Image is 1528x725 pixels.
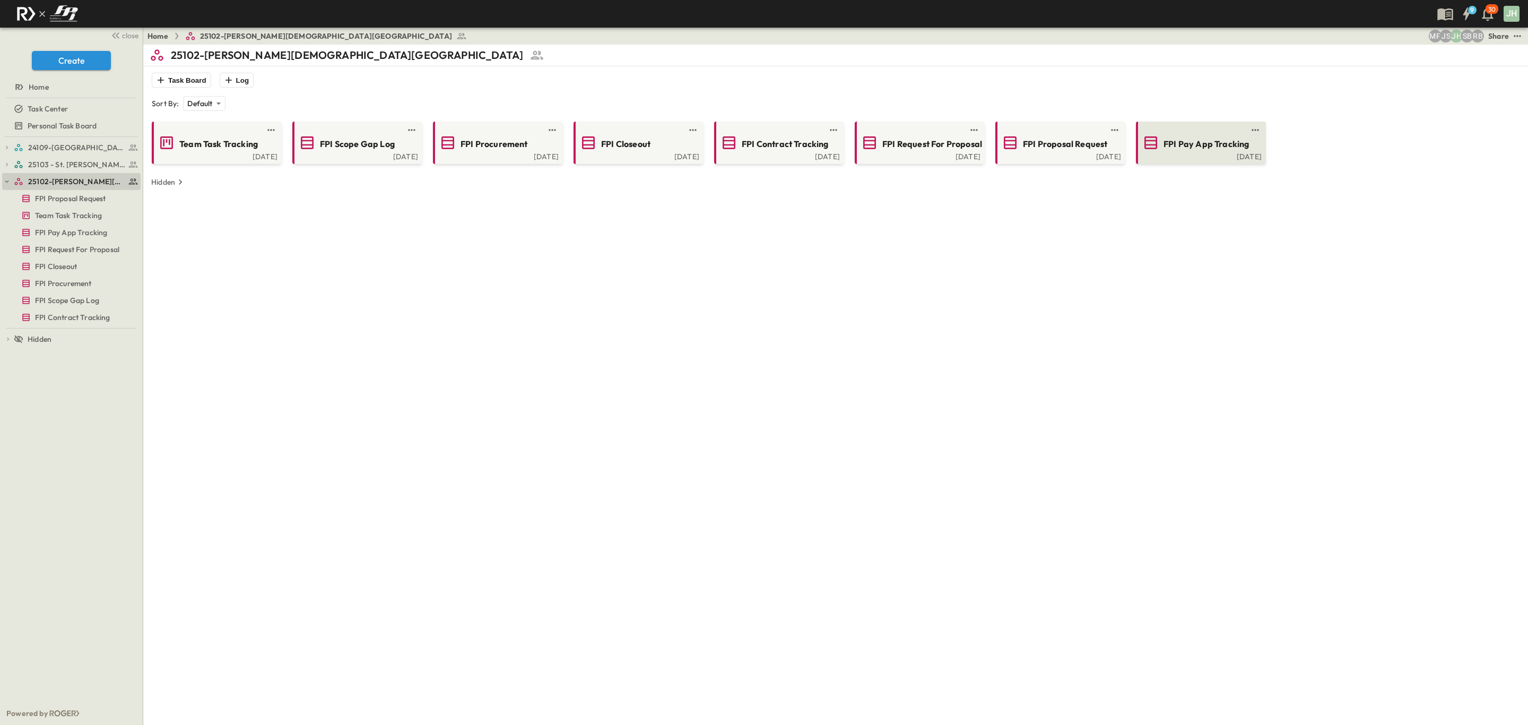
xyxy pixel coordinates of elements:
div: Personal Task Boardtest [2,117,141,134]
span: 25102-[PERSON_NAME][DEMOGRAPHIC_DATA][GEOGRAPHIC_DATA] [200,31,452,41]
div: Regina Barnett (rbarnett@fpibuilders.com) [1471,30,1484,42]
p: 30 [1488,5,1496,14]
div: JH [1504,6,1520,22]
span: close [122,30,138,41]
div: [DATE] [154,151,277,160]
span: Team Task Tracking [179,138,258,150]
button: test [968,124,980,136]
a: [DATE] [716,151,840,160]
button: test [1108,124,1121,136]
button: test [265,124,277,136]
div: FPI Pay App Trackingtest [2,224,141,241]
div: Share [1488,31,1509,41]
div: 24109-St. Teresa of Calcutta Parish Halltest [2,139,141,156]
button: Hidden [147,175,190,189]
span: Personal Task Board [28,120,97,131]
span: FPI Request For Proposal [882,138,982,150]
a: FPI Contract Tracking [716,134,840,151]
span: FPI Pay App Tracking [35,227,107,238]
span: FPI Scope Gap Log [320,138,395,150]
span: 25102-Christ The Redeemer Anglican Church [28,176,125,187]
button: JH [1503,5,1521,23]
a: Home [147,31,168,41]
button: test [405,124,418,136]
div: FPI Request For Proposaltest [2,241,141,258]
span: FPI Pay App Tracking [1164,138,1249,150]
a: FPI Request For Proposal [2,242,138,257]
div: Team Task Trackingtest [2,207,141,224]
span: FPI Proposal Request [1023,138,1107,150]
a: FPI Closeout [2,259,138,274]
a: 25102-[PERSON_NAME][DEMOGRAPHIC_DATA][GEOGRAPHIC_DATA] [185,31,467,41]
div: Sterling Barnett (sterling@fpibuilders.com) [1461,30,1473,42]
a: FPI Scope Gap Log [2,293,138,308]
a: Team Task Tracking [2,208,138,223]
span: Task Center [28,103,68,114]
div: FPI Procurementtest [2,275,141,292]
button: test [546,124,559,136]
p: Default [187,98,212,109]
a: FPI Pay App Tracking [2,225,138,240]
p: 25102-[PERSON_NAME][DEMOGRAPHIC_DATA][GEOGRAPHIC_DATA] [171,48,523,63]
a: 25103 - St. [PERSON_NAME] Phase 2 [14,157,138,172]
span: 24109-St. Teresa of Calcutta Parish Hall [28,142,125,153]
span: FPI Closeout [35,261,77,272]
a: FPI Contract Tracking [2,310,138,325]
div: [DATE] [576,151,699,160]
span: FPI Procurement [461,138,528,150]
span: FPI Closeout [601,138,650,150]
span: FPI Request For Proposal [35,244,119,255]
a: FPI Scope Gap Log [294,134,418,151]
div: 25103 - St. [PERSON_NAME] Phase 2test [2,156,141,173]
button: close [107,28,141,42]
button: test [1511,30,1524,42]
span: Team Task Tracking [35,210,102,221]
div: Jose Hurtado (jhurtado@fpibuilders.com) [1450,30,1463,42]
div: Jesse Sullivan (jsullivan@fpibuilders.com) [1439,30,1452,42]
h6: 9 [1470,6,1474,14]
span: FPI Contract Tracking [35,312,110,323]
a: FPI Procurement [435,134,559,151]
a: [DATE] [997,151,1121,160]
a: [DATE] [435,151,559,160]
span: Home [29,82,49,92]
span: FPI Contract Tracking [742,138,829,150]
p: Sort By: [152,98,179,109]
div: FPI Closeouttest [2,258,141,275]
a: FPI Request For Proposal [857,134,980,151]
a: FPI Proposal Request [2,191,138,206]
a: FPI Procurement [2,276,138,291]
button: test [687,124,699,136]
a: Home [2,80,138,94]
img: c8d7d1ed905e502e8f77bf7063faec64e13b34fdb1f2bdd94b0e311fc34f8000.png [13,3,82,25]
nav: breadcrumbs [147,31,473,41]
a: [DATE] [1138,151,1262,160]
button: Task Board [152,73,211,88]
div: FPI Scope Gap Logtest [2,292,141,309]
button: test [827,124,840,136]
a: Task Center [2,101,138,116]
p: Hidden [151,177,175,187]
div: [DATE] [294,151,418,160]
div: Monica Pruteanu (mpruteanu@fpibuilders.com) [1429,30,1442,42]
a: FPI Pay App Tracking [1138,134,1262,151]
a: Team Task Tracking [154,134,277,151]
a: 25102-Christ The Redeemer Anglican Church [14,174,138,189]
button: test [1249,124,1262,136]
button: Log [220,73,254,88]
a: [DATE] [857,151,980,160]
div: FPI Contract Trackingtest [2,309,141,326]
button: Create [32,51,111,70]
button: 9 [1456,4,1477,23]
span: 25103 - St. [PERSON_NAME] Phase 2 [28,159,125,170]
div: Default [183,96,225,111]
a: FPI Proposal Request [997,134,1121,151]
span: FPI Scope Gap Log [35,295,99,306]
a: Personal Task Board [2,118,138,133]
span: FPI Procurement [35,278,92,289]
